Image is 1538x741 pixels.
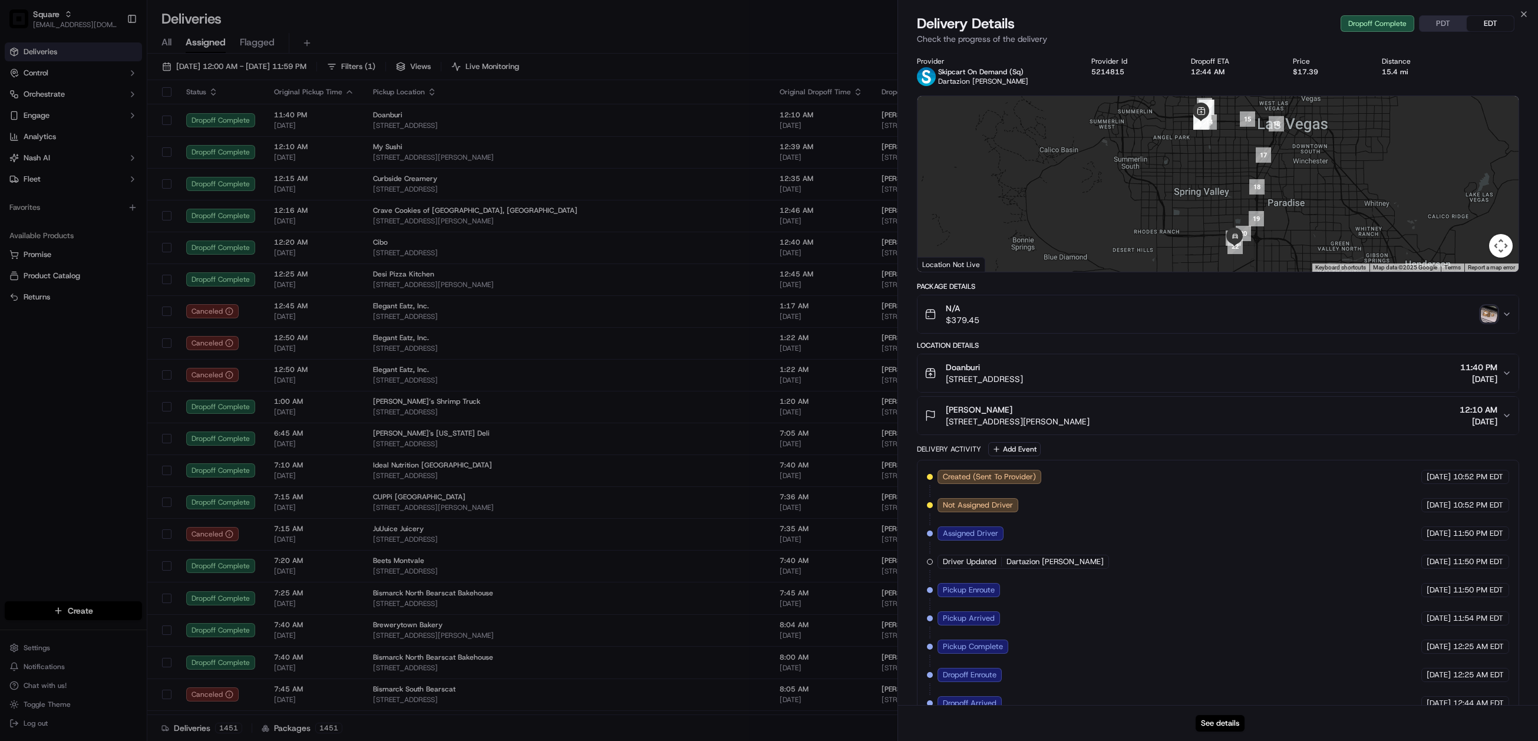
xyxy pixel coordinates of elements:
span: 10:52 PM EDT [1453,500,1503,511]
div: 17 [1256,147,1271,163]
span: 10:52 PM EDT [1453,472,1503,482]
div: 13 [1194,114,1210,129]
img: Google [920,256,959,272]
span: [DATE] [1427,585,1451,595]
span: Delivery Details [917,14,1015,33]
div: 22 [1227,239,1243,254]
a: Report a map error [1468,264,1515,271]
span: 11:50 PM EDT [1453,528,1503,539]
button: N/A$379.45photo_proof_of_delivery image [917,295,1519,333]
div: 15.4 mi [1382,67,1456,77]
span: Pickup Complete [943,641,1003,652]
button: Doanburi[STREET_ADDRESS]11:40 PM[DATE] [917,354,1519,392]
button: [PERSON_NAME][STREET_ADDRESS][PERSON_NAME]12:10 AM[DATE] [917,397,1519,434]
div: Dropoff ETA [1191,57,1274,66]
span: Map data ©2025 Google [1373,264,1437,271]
span: Driver Updated [943,556,996,567]
button: PDT [1420,16,1467,31]
span: [DATE] [1427,698,1451,709]
div: 14 [1202,114,1217,130]
button: Add Event [988,442,1041,456]
span: Assigned Driver [943,528,998,539]
div: Distance [1382,57,1456,66]
span: [DATE] [1460,416,1497,427]
span: [DATE] [1427,556,1451,567]
span: 11:50 PM EDT [1453,585,1503,595]
span: [DATE] [1427,472,1451,482]
div: Provider Id [1091,57,1172,66]
span: 11:54 PM EDT [1453,613,1503,624]
span: 12:10 AM [1460,404,1497,416]
span: [STREET_ADDRESS][PERSON_NAME] [946,416,1090,427]
p: Check the progress of the delivery [917,33,1520,45]
span: [PERSON_NAME] [946,404,1012,416]
button: Keyboard shortcuts [1315,264,1366,272]
div: 18 [1249,179,1265,195]
span: Dropoff Enroute [943,670,996,680]
span: 11:50 PM EDT [1453,556,1503,567]
span: [DATE] [1427,528,1451,539]
span: [DATE] [1427,500,1451,511]
div: 9 [1196,110,1211,126]
span: Pickup Arrived [943,613,995,624]
span: Doanburi [946,361,980,373]
div: Provider [917,57,1073,66]
div: Price [1293,57,1363,66]
p: Skipcart On Demand (Sq) [938,67,1028,77]
button: EDT [1467,16,1514,31]
span: $379.45 [946,314,979,326]
span: [DATE] [1460,373,1497,385]
span: 12:25 AM EDT [1453,641,1504,652]
div: Location Details [917,341,1520,350]
div: 19 [1249,211,1264,226]
div: 20 [1236,226,1251,241]
span: Dartazion [PERSON_NAME] [938,77,1028,86]
img: profile_skipcart_partner.png [917,67,936,86]
span: Created (Sent To Provider) [943,472,1036,482]
span: 12:25 AM EDT [1453,670,1504,680]
span: N/A [946,302,979,314]
div: 12:44 AM [1191,67,1274,77]
div: $17.39 [1293,67,1363,77]
div: Location Not Live [917,257,985,272]
span: 11:40 PM [1460,361,1497,373]
span: Dropoff Arrived [943,698,996,709]
div: Delivery Activity [917,444,981,454]
button: See details [1196,715,1245,732]
div: 15 [1240,111,1255,127]
span: Pickup Enroute [943,585,995,595]
div: 16 [1269,116,1284,131]
span: 12:44 AM EDT [1453,698,1504,709]
div: Package Details [917,282,1520,291]
span: [STREET_ADDRESS] [946,373,1023,385]
button: 5214815 [1091,67,1124,77]
div: 8 [1199,100,1214,115]
span: Not Assigned Driver [943,500,1013,511]
span: [DATE] [1427,613,1451,624]
div: 1 [1197,98,1212,113]
a: Open this area in Google Maps (opens a new window) [920,256,959,272]
span: [DATE] [1427,670,1451,680]
button: Map camera controls [1489,234,1513,258]
span: [DATE] [1427,641,1451,652]
img: photo_proof_of_delivery image [1481,306,1497,322]
a: Terms (opens in new tab) [1444,264,1461,271]
div: 7 [1199,100,1214,115]
span: Dartazion [PERSON_NAME] [1006,556,1104,567]
div: 12 [1193,114,1209,130]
